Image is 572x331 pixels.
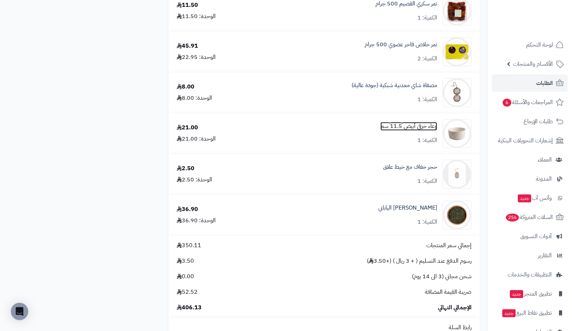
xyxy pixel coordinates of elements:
div: الكمية: 1 [417,177,437,185]
span: تطبيق نقاط البيع [502,308,552,318]
span: الأقسام والمنتجات [513,59,553,69]
div: 11.50 [177,1,198,9]
a: المراجعات والأسئلة6 [492,94,568,111]
a: أدوات التسويق [492,228,568,245]
img: 1755282231-Filter%20Tea%20Ball%204.5cm%202-90x90.jpg [443,78,471,107]
span: أدوات التسويق [520,231,552,241]
a: وعاء خزفي أبيض 11.5 سم [380,122,437,130]
span: 256 [506,214,519,222]
a: التطبيقات والخدمات [492,266,568,283]
span: إجمالي سعر المنتجات [426,241,472,250]
span: رسوم الدفع عند التسليم ( + 3 ريال ) (+3.50 ) [367,257,472,265]
a: طلبات الإرجاع [492,113,568,130]
span: المدونة [536,174,552,184]
a: لوحة التحكم [492,36,568,53]
div: الوحدة: 2.50 [177,176,212,184]
span: ضريبة القيمة المضافة [425,288,472,296]
span: وآتس آب [517,193,552,203]
a: تطبيق نقاط البيعجديد [492,304,568,322]
span: 350.11 [177,241,201,250]
a: مصفاة شاي معدنية شبكية (جودة عالية) [352,81,437,90]
span: الإجمالي النهائي [438,304,472,312]
div: الوحدة: 22.95 [177,53,216,61]
img: 1757735130-Gyokuro%20Superior%20Tea-90x90.jpg [443,201,471,229]
div: الكمية: 1 [417,95,437,104]
a: العملاء [492,151,568,168]
span: 52.52 [177,288,198,296]
span: 3.50 [177,257,194,265]
a: إشعارات التحويلات البنكية [492,132,568,149]
span: طلبات الإرجاع [524,116,553,126]
span: الطلبات [536,78,553,88]
a: وآتس آبجديد [492,189,568,207]
div: الوحدة: 36.90 [177,216,216,225]
span: المراجعات والأسئلة [502,97,553,107]
a: [PERSON_NAME] الياباني [378,204,437,212]
a: التقارير [492,247,568,264]
span: 406.13 [177,304,202,312]
div: الوحدة: 11.50 [177,12,216,21]
span: 0.00 [177,272,194,281]
div: الكمية: 1 [417,218,437,226]
div: 8.00 [177,83,194,91]
div: 45.91 [177,42,198,50]
span: العملاء [538,155,552,165]
a: حجر خفاف مع خيط علاق [383,163,437,171]
div: 2.50 [177,164,194,173]
div: الوحدة: 8.00 [177,94,212,102]
a: تطبيق المتجرجديد [492,285,568,302]
span: جديد [502,309,516,317]
a: تمر خلاص فاخر عضوي 500 جرام [365,40,437,49]
a: السلات المتروكة256 [492,209,568,226]
span: شحن مجاني (3 الى 14 يوم) [412,272,472,281]
a: الطلبات [492,74,568,92]
div: Open Intercom Messenger [11,303,28,320]
a: المدونة [492,170,568,188]
img: 1756480750-38-90x90.png [443,160,471,189]
div: الكمية: 1 [417,14,437,22]
span: إشعارات التحويلات البنكية [498,136,553,146]
span: لوحة التحكم [526,40,553,50]
div: الكمية: 2 [417,55,437,63]
div: الوحدة: 21.00 [177,135,216,143]
div: 36.90 [177,205,198,214]
img: 1755321996-Ceramic%20Bowl%20Model%20AB2%20White-90x90.jpg [443,119,471,148]
span: التطبيقات والخدمات [508,270,552,280]
span: 6 [503,99,511,107]
span: تطبيق المتجر [509,289,552,299]
img: 1740676523-Khlas%20Date%20Rayana%20F-90x90.jpg [443,37,471,66]
div: الكمية: 1 [417,136,437,145]
span: التقارير [538,250,552,261]
span: السلات المتروكة [505,212,553,222]
span: جديد [510,290,523,298]
span: جديد [518,194,531,202]
div: 21.00 [177,124,198,132]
